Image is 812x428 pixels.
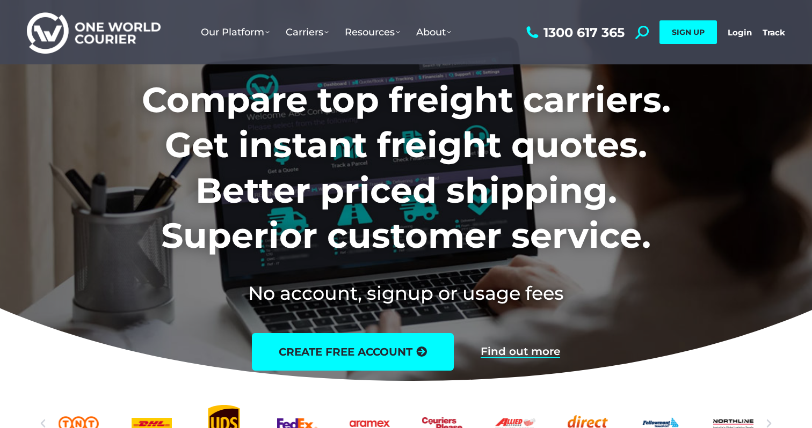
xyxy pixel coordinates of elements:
[252,333,454,371] a: create free account
[71,77,742,259] h1: Compare top freight carriers. Get instant freight quotes. Better priced shipping. Superior custom...
[408,16,459,49] a: About
[659,20,717,44] a: SIGN UP
[278,16,337,49] a: Carriers
[416,26,451,38] span: About
[27,11,161,54] img: One World Courier
[345,26,400,38] span: Resources
[672,27,705,37] span: SIGN UP
[481,346,560,358] a: Find out more
[71,280,742,306] h2: No account, signup or usage fees
[763,27,785,38] a: Track
[337,16,408,49] a: Resources
[286,26,329,38] span: Carriers
[524,26,625,39] a: 1300 617 365
[728,27,752,38] a: Login
[193,16,278,49] a: Our Platform
[201,26,270,38] span: Our Platform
